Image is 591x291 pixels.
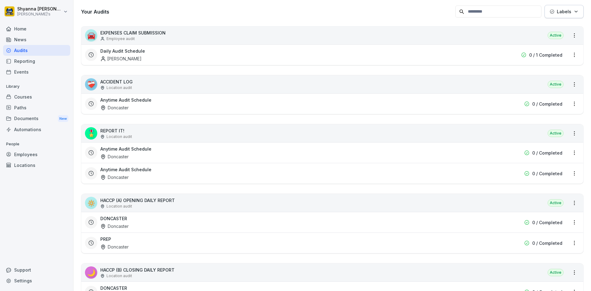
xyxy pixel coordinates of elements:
[3,82,70,91] p: Library
[100,79,133,85] p: ACCIDENT LOG
[81,8,452,15] h3: Your Audits
[85,127,97,139] div: 🎖️
[100,30,166,36] p: EXPENSES CLAIM SUBMISSION
[532,101,562,107] p: 0 / Completed
[3,23,70,34] a: Home
[100,166,151,173] h3: Anytime Audit Schedule
[3,45,70,56] a: Audits
[100,215,127,222] h3: DONCASTER
[17,12,62,16] p: [PERSON_NAME]'s
[17,6,62,12] p: Shyanna [PERSON_NAME]
[3,275,70,286] a: Settings
[3,265,70,275] div: Support
[548,130,564,137] div: Active
[100,236,111,242] h3: PREP
[3,124,70,135] a: Automations
[3,149,70,160] a: Employees
[3,102,70,113] a: Paths
[3,113,70,124] a: DocumentsNew
[85,266,97,279] div: 🌙
[100,104,129,111] div: Doncaster
[85,29,97,42] div: 🚘
[100,153,129,160] div: Doncaster
[100,174,129,180] div: Doncaster
[557,8,571,15] p: Labels
[100,97,151,103] h3: Anytime Audit Schedule
[3,67,70,77] a: Events
[529,52,562,58] p: 0 / 1 Completed
[85,78,97,91] div: ❤️‍🩹
[3,139,70,149] p: People
[532,170,562,177] p: 0 / Completed
[3,91,70,102] a: Courses
[100,267,175,273] p: HACCP (B) CLOSING DAILY REPORT
[545,5,584,18] button: Labels
[100,55,142,62] div: [PERSON_NAME]
[3,160,70,171] a: Locations
[532,240,562,246] p: 0 / Completed
[107,36,135,42] p: Employee audit
[3,56,70,67] a: Reporting
[3,113,70,124] div: Documents
[100,223,129,229] div: Doncaster
[107,273,132,279] p: Location audit
[85,197,97,209] div: 🔅
[58,115,68,122] div: New
[100,244,129,250] div: Doncaster
[532,219,562,226] p: 0 / Completed
[532,150,562,156] p: 0 / Completed
[107,134,132,139] p: Location audit
[3,34,70,45] a: News
[107,85,132,91] p: Location audit
[107,204,132,209] p: Location audit
[100,127,132,134] p: REPORT IT!
[548,81,564,88] div: Active
[548,32,564,39] div: Active
[100,197,175,204] p: HACCP (A) OPENING DAILY REPORT
[100,48,145,54] h3: Daily Audit Schedule
[548,199,564,207] div: Active
[100,146,151,152] h3: Anytime Audit Schedule
[548,269,564,276] div: Active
